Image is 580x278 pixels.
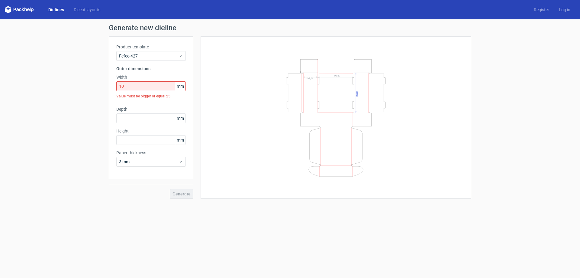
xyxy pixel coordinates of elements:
[175,82,185,91] span: mm
[175,114,185,123] span: mm
[119,159,179,165] span: 3 mm
[69,7,105,13] a: Diecut layouts
[307,77,313,79] text: Height
[554,7,575,13] a: Log in
[356,91,358,96] text: Depth
[529,7,554,13] a: Register
[175,136,185,145] span: mm
[116,150,186,156] label: Paper thickness
[116,44,186,50] label: Product template
[116,128,186,134] label: Height
[109,24,471,31] h1: Generate new dieline
[116,74,186,80] label: Width
[119,53,179,59] span: Fefco 427
[334,74,340,77] text: Width
[116,106,186,112] label: Depth
[116,66,186,72] h3: Outer dimensions
[43,7,69,13] a: Dielines
[116,91,186,101] div: Value must be bigger or equal 25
